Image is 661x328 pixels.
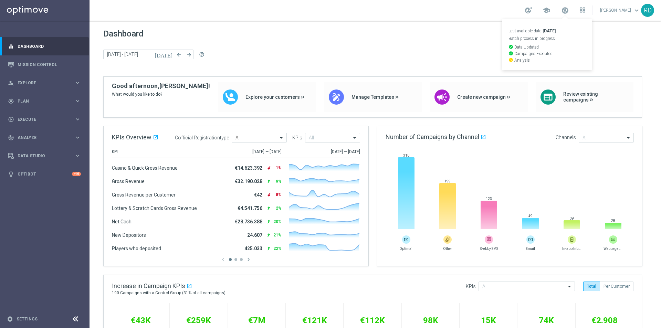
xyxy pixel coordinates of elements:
[8,135,81,140] button: track_changes Analyze keyboard_arrow_right
[8,153,81,159] button: Data Studio keyboard_arrow_right
[17,317,38,321] a: Settings
[8,55,81,74] div: Mission Control
[8,98,81,104] button: gps_fixed Plan keyboard_arrow_right
[599,5,641,15] a: [PERSON_NAME]keyboard_arrow_down
[508,51,586,56] p: Campaigns Executed
[543,7,550,14] span: school
[8,80,81,86] button: person_search Explore keyboard_arrow_right
[18,55,81,74] a: Mission Control
[72,172,81,176] div: +10
[543,29,556,33] strong: [DATE]
[8,37,81,55] div: Dashboard
[8,98,14,104] i: gps_fixed
[74,80,81,86] i: keyboard_arrow_right
[8,116,74,123] div: Execute
[18,81,74,85] span: Explore
[508,29,586,33] p: Last available data:
[8,117,81,122] button: play_circle_outline Execute keyboard_arrow_right
[560,5,569,16] a: Last available data:[DATE] Batch process in progress check_circle Data Updated check_circle Campa...
[18,136,74,140] span: Analyze
[8,43,14,50] i: equalizer
[8,135,74,141] div: Analyze
[8,116,14,123] i: play_circle_outline
[8,80,14,86] i: person_search
[8,165,81,183] div: Optibot
[8,44,81,49] button: equalizer Dashboard
[18,99,74,103] span: Plan
[18,165,72,183] a: Optibot
[74,134,81,141] i: keyboard_arrow_right
[508,57,513,62] i: watch_later
[18,117,74,121] span: Execute
[641,4,654,17] div: RD
[8,171,14,177] i: lightbulb
[508,57,586,62] p: Analysis
[633,7,640,14] span: keyboard_arrow_down
[508,51,513,56] i: check_circle
[8,98,74,104] div: Plan
[8,80,74,86] div: Explore
[74,116,81,123] i: keyboard_arrow_right
[18,37,81,55] a: Dashboard
[508,36,586,41] p: Batch process in progress
[8,135,14,141] i: track_changes
[8,171,81,177] button: lightbulb Optibot +10
[508,44,513,49] i: check_circle
[74,152,81,159] i: keyboard_arrow_right
[7,316,13,322] i: settings
[508,44,586,49] p: Data Updated
[18,154,74,158] span: Data Studio
[8,62,81,67] button: Mission Control
[8,153,74,159] div: Data Studio
[74,98,81,104] i: keyboard_arrow_right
